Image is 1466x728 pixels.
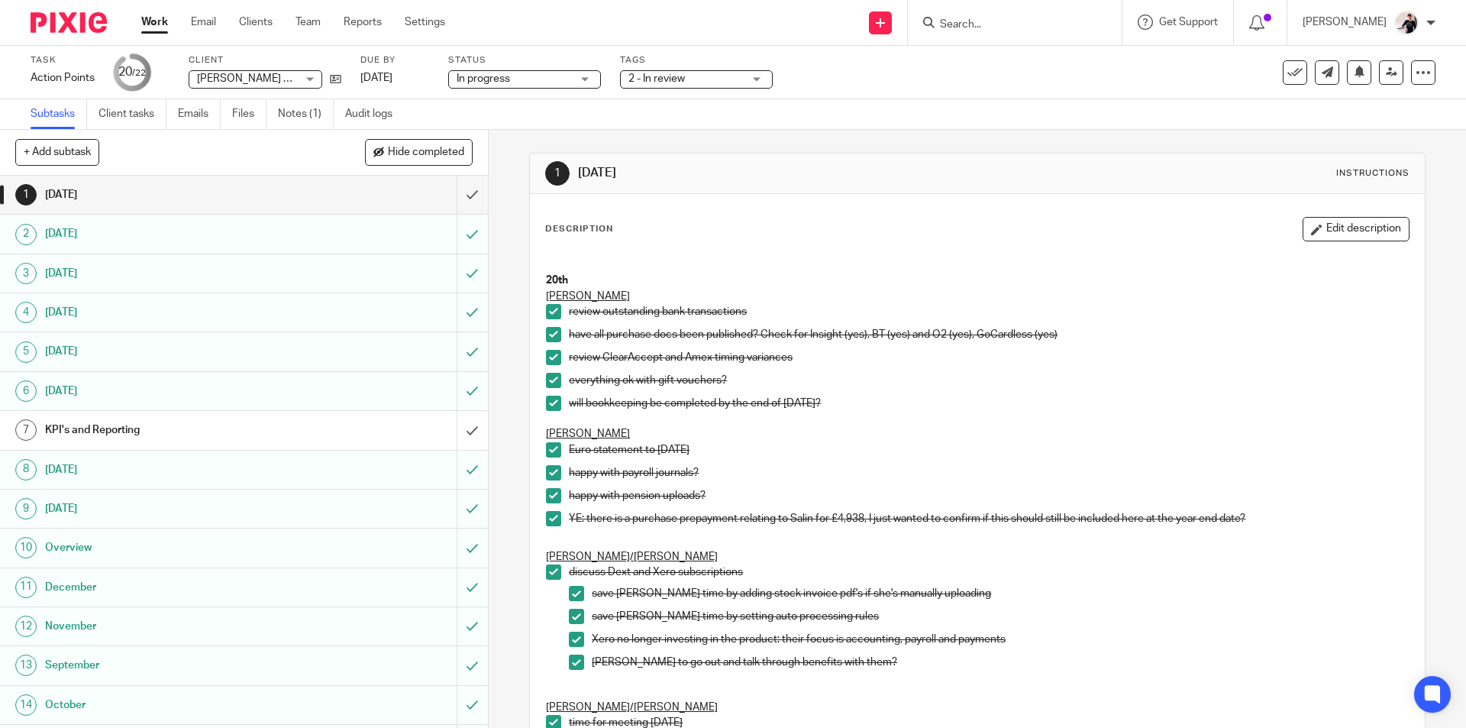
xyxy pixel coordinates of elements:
h1: December [45,576,309,599]
button: + Add subtask [15,139,99,165]
p: will bookkeeping be completed by the end of [DATE]? [569,396,1408,411]
p: happy with pension uploads? [569,488,1408,503]
div: 7 [15,419,37,441]
input: Search [938,18,1076,32]
div: 6 [15,380,37,402]
a: Notes (1) [278,99,334,129]
p: everything ok with gift vouchers? [569,373,1408,388]
button: Hide completed [365,139,473,165]
span: Hide completed [388,147,464,159]
div: 2 [15,224,37,245]
a: Work [141,15,168,30]
h1: KPI's and Reporting [45,419,309,442]
div: 9 [15,498,37,519]
p: happy with payroll journals? [569,465,1408,480]
p: have all purchase docs been published? Check for Insight (yes), BT (yes) and O2 (yes), GoCardless... [569,327,1408,342]
h1: September [45,654,309,677]
h1: [DATE] [45,458,309,481]
h1: [DATE] [45,262,309,285]
h1: [DATE] [45,340,309,363]
img: Pixie [31,12,107,33]
div: 1 [15,184,37,205]
h1: October [45,694,309,717]
div: 20 [118,63,146,81]
div: 14 [15,694,37,716]
a: Audit logs [345,99,404,129]
span: [PERSON_NAME] Wines Limited [197,73,351,84]
p: Euro statement to [DATE] [569,442,1408,458]
div: 1 [545,161,570,186]
h1: [DATE] [45,222,309,245]
a: Files [232,99,266,129]
h1: [DATE] [45,301,309,324]
div: 3 [15,263,37,284]
img: AV307615.jpg [1394,11,1419,35]
div: Action Points [31,70,95,86]
div: 5 [15,341,37,363]
span: In progress [457,73,510,84]
strong: 20th [546,275,568,286]
p: YE: there is a purchase prepayment relating to Salin for £4,938, I just wanted to confirm if this... [569,511,1408,526]
a: Email [191,15,216,30]
u: [PERSON_NAME] [546,291,630,302]
label: Client [189,54,341,66]
h1: Overview [45,536,309,559]
h1: [DATE] [45,183,309,206]
h1: [DATE] [578,165,1010,181]
h1: November [45,615,309,638]
div: Instructions [1336,167,1409,180]
div: 4 [15,302,37,323]
p: save [PERSON_NAME] time by setting auto processing rules [592,609,1408,624]
div: 12 [15,616,37,637]
div: 11 [15,577,37,598]
p: Xero no longer investing in the product: their focus is accounting, payroll and payments [592,632,1408,647]
h1: [DATE] [45,497,309,520]
a: Reports [344,15,382,30]
h1: [DATE] [45,380,309,403]
small: /22 [132,69,146,77]
span: Get Support [1159,17,1218,28]
label: Status [448,54,601,66]
label: Tags [620,54,773,66]
p: discuss Dext and Xero subscriptions [569,565,1408,580]
u: [PERSON_NAME] [546,429,630,439]
span: 2 - In review [628,73,685,84]
p: review ClearAccept and Amex timing variances [569,350,1408,365]
div: 10 [15,537,37,558]
a: Client tasks [98,99,166,129]
div: 13 [15,655,37,676]
label: Task [31,54,95,66]
p: Description [545,223,613,235]
p: save [PERSON_NAME] time by adding stock invoice pdf's if she's manually uploading [592,586,1408,601]
div: 8 [15,459,37,480]
span: [DATE] [360,73,392,83]
a: Settings [405,15,445,30]
a: Emails [178,99,221,129]
label: Due by [360,54,429,66]
button: Edit description [1303,217,1409,241]
p: [PERSON_NAME] [1303,15,1387,30]
a: Subtasks [31,99,87,129]
a: Clients [239,15,273,30]
p: [PERSON_NAME] to go out and talk through benefits with them? [592,655,1408,670]
u: [PERSON_NAME]/[PERSON_NAME] [546,552,718,562]
u: [PERSON_NAME]/[PERSON_NAME] [546,702,718,713]
p: review outstanding bank transactions [569,304,1408,319]
a: Team [295,15,321,30]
